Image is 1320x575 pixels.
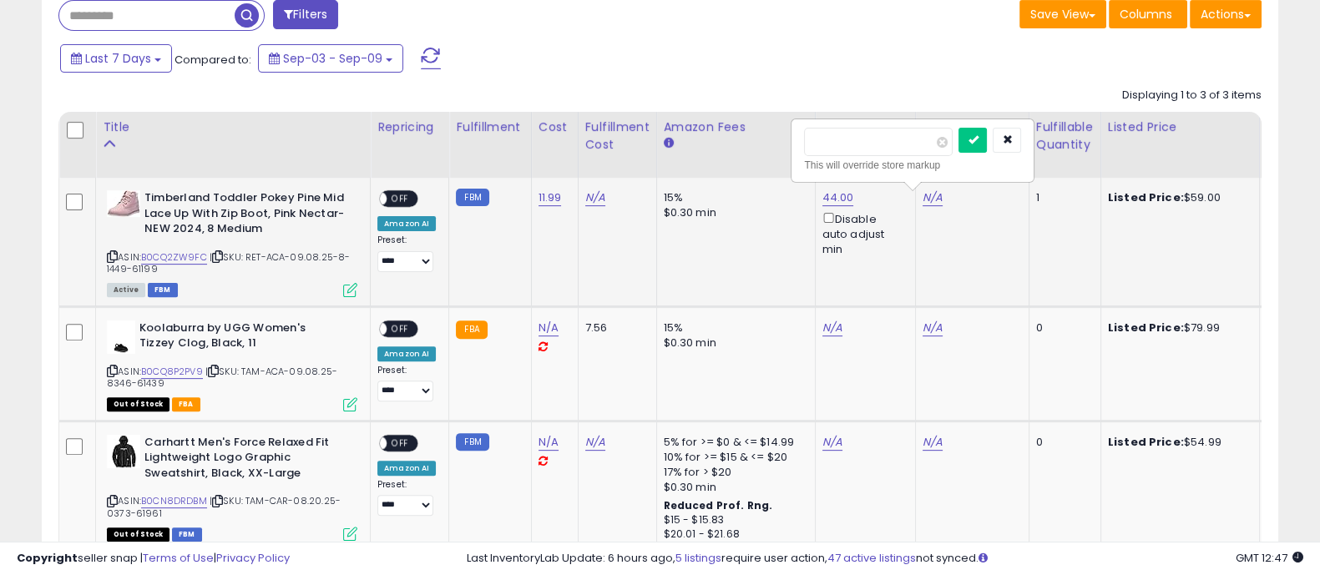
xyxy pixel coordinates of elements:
a: B0CN8DRDBM [141,494,207,508]
span: OFF [387,321,413,335]
div: ASIN: [107,320,357,410]
div: Preset: [377,479,436,516]
div: seller snap | | [17,551,290,567]
div: Displaying 1 to 3 of 3 items [1122,88,1262,103]
a: B0CQ8P2PV9 [141,365,203,379]
div: 17% for > $20 [664,465,802,480]
button: Sep-03 - Sep-09 [258,44,403,73]
div: ASIN: [107,190,357,295]
a: N/A [585,189,605,206]
a: 44.00 [822,189,854,206]
b: Listed Price: [1108,434,1184,450]
a: 5 listings [675,550,721,566]
a: N/A [923,189,943,206]
div: $54.99 [1108,435,1247,450]
span: | SKU: TAM-CAR-08.20.25-0373-61961 [107,494,341,519]
a: Terms of Use [143,550,214,566]
div: $79.99 [1108,320,1247,335]
small: Amazon Fees. [664,136,674,151]
span: Compared to: [174,52,251,68]
div: Preset: [377,235,436,271]
span: Sep-03 - Sep-09 [283,50,382,67]
div: $59.00 [1108,190,1247,205]
div: Last InventoryLab Update: 6 hours ago, require user action, not synced. [467,551,1303,567]
div: Fulfillment Cost [585,119,650,154]
a: N/A [539,434,559,451]
span: Columns [1120,6,1172,23]
small: FBM [456,189,488,206]
a: N/A [822,434,842,451]
a: 11.99 [539,189,562,206]
span: All listings that are currently out of stock and unavailable for purchase on Amazon [107,397,169,411]
b: Listed Price: [1108,320,1184,335]
div: Preset: [377,365,436,401]
a: N/A [822,320,842,336]
div: Amazon Fees [664,119,808,136]
small: FBM [456,433,488,451]
a: N/A [585,434,605,451]
div: Disable auto adjust min [822,209,903,257]
span: 2025-09-17 12:47 GMT [1236,550,1303,566]
div: Amazon AI [377,346,436,361]
div: 7.56 [585,320,644,335]
b: Timberland Toddler Pokey Pine Mid Lace Up With Zip Boot, Pink Nectar-NEW 2024, 8 Medium [144,190,347,241]
b: Koolaburra by UGG Women's Tizzey Clog, Black, 11 [139,320,342,356]
span: Last 7 Days [85,50,151,67]
div: Listed Price [1108,119,1252,136]
span: FBA [172,397,200,411]
a: N/A [539,320,559,336]
div: 5% for >= $0 & <= $14.99 [664,435,802,450]
button: Last 7 Days [60,44,172,73]
div: 10% for >= $15 & <= $20 [664,450,802,465]
img: 31edGf7bfvL._SL40_.jpg [107,435,140,468]
div: Fulfillment [456,119,523,136]
div: 15% [664,320,802,335]
span: All listings currently available for purchase on Amazon [107,283,145,297]
div: Amazon AI [377,461,436,476]
span: OFF [387,192,413,206]
b: Carhartt Men's Force Relaxed Fit Lightweight Logo Graphic Sweatshirt, Black, XX-Large [144,435,347,486]
strong: Copyright [17,550,78,566]
b: Reduced Prof. Rng. [664,498,773,512]
div: $0.30 min [664,205,802,220]
a: 47 active listings [827,550,916,566]
span: | SKU: TAM-ACA-09.08.25-8346-61439 [107,365,337,390]
img: 21SvME6pAmL._SL40_.jpg [107,320,135,354]
div: $0.30 min [664,480,802,495]
div: 1 [1036,190,1088,205]
span: OFF [387,436,413,450]
div: 0 [1036,435,1088,450]
div: This will override store markup [804,157,1021,174]
span: | SKU: RET-ACA-09.08.25-8-1449-61199 [107,250,350,275]
div: Title [103,119,363,136]
a: Privacy Policy [216,550,290,566]
a: B0CQ2ZW9FC [141,250,207,265]
div: $0.30 min [664,335,802,351]
a: N/A [923,434,943,451]
div: Amazon AI [377,216,436,231]
small: FBA [456,320,487,339]
div: Cost [539,119,571,136]
div: 0 [1036,320,1088,335]
span: FBM [148,283,178,297]
div: $15 - $15.83 [664,513,802,527]
div: 15% [664,190,802,205]
div: ASIN: [107,435,357,540]
div: Fulfillable Quantity [1036,119,1094,154]
div: Repricing [377,119,442,136]
b: Listed Price: [1108,189,1184,205]
img: 41i0yapHsjL._SL40_.jpg [107,190,140,217]
a: N/A [923,320,943,336]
